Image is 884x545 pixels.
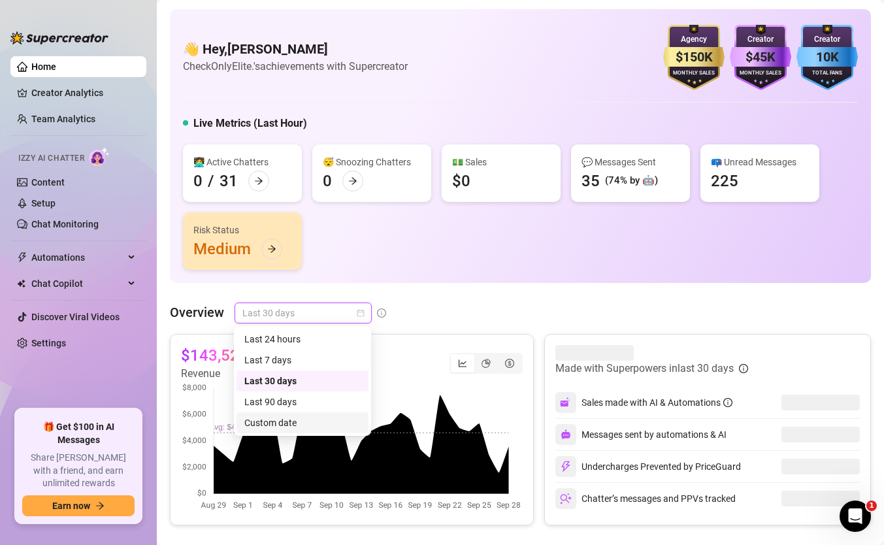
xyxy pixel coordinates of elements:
div: 10K [796,47,858,67]
span: calendar [357,309,365,317]
div: Sales made with AI & Automations [581,395,732,410]
div: Last 7 days [237,350,368,371]
div: Total Fans [796,69,858,78]
div: Monthly Sales [663,69,725,78]
span: dollar-circle [505,359,514,368]
span: line-chart [458,359,467,368]
img: svg%3e [560,493,572,504]
div: 💬 Messages Sent [581,155,679,169]
a: Home [31,61,56,72]
a: Team Analytics [31,114,95,124]
div: Creator [796,33,858,46]
span: arrow-right [348,176,357,186]
span: Earn now [52,501,90,511]
article: Overview [170,303,224,322]
div: Messages sent by automations & AI [555,424,727,445]
span: pie-chart [482,359,491,368]
div: segmented control [450,353,523,374]
span: 1 [866,501,877,511]
h4: 👋 Hey, [PERSON_NAME] [183,40,408,58]
span: Automations [31,247,124,268]
span: Izzy AI Chatter [18,152,84,165]
div: 👩‍💻 Active Chatters [193,155,291,169]
div: 😴 Snoozing Chatters [323,155,421,169]
div: Last 24 hours [244,332,361,346]
img: Chat Copilot [17,279,25,288]
div: Monthly Sales [730,69,791,78]
div: Risk Status [193,223,291,237]
div: 31 [220,171,238,191]
div: 0 [193,171,203,191]
div: $0 [452,171,470,191]
img: AI Chatter [90,147,110,166]
span: arrow-right [254,176,263,186]
span: info-circle [723,398,732,407]
article: $143,525 [181,345,248,366]
div: Last 90 days [244,395,361,409]
a: Content [31,177,65,188]
span: info-circle [739,364,748,373]
div: Chatter’s messages and PPVs tracked [555,488,736,509]
div: Last 90 days [237,391,368,412]
article: Revenue [181,366,274,382]
span: info-circle [377,308,386,318]
div: $45K [730,47,791,67]
div: $150K [663,47,725,67]
img: svg%3e [561,429,571,440]
div: 📪 Unread Messages [711,155,809,169]
span: 🎁 Get $100 in AI Messages [22,421,135,446]
a: Setup [31,198,56,208]
article: Check OnlyElite.'s achievements with Supercreator [183,58,408,74]
div: (74% by 🤖) [605,173,658,189]
div: 225 [711,171,738,191]
div: 35 [581,171,600,191]
div: Custom date [244,416,361,430]
a: Chat Monitoring [31,219,99,229]
div: Custom date [237,412,368,433]
div: Last 30 days [244,374,361,388]
a: Creator Analytics [31,82,136,103]
div: Last 7 days [244,353,361,367]
a: Settings [31,338,66,348]
iframe: Intercom live chat [840,501,871,532]
div: Agency [663,33,725,46]
div: Last 30 days [237,371,368,391]
div: 0 [323,171,332,191]
span: arrow-right [267,244,276,254]
span: Last 30 days [242,303,364,323]
img: purple-badge-B9DA21FR.svg [730,25,791,90]
img: gold-badge-CigiZidd.svg [663,25,725,90]
div: Creator [730,33,791,46]
span: thunderbolt [17,252,27,263]
img: svg%3e [560,397,572,408]
article: Made with Superpowers in last 30 days [555,361,734,376]
div: Last 24 hours [237,329,368,350]
span: Share [PERSON_NAME] with a friend, and earn unlimited rewards [22,452,135,490]
span: Chat Copilot [31,273,124,294]
img: blue-badge-DgoSNQY1.svg [796,25,858,90]
button: Earn nowarrow-right [22,495,135,516]
img: svg%3e [560,461,572,472]
a: Discover Viral Videos [31,312,120,322]
span: arrow-right [95,501,105,510]
div: 💵 Sales [452,155,550,169]
h5: Live Metrics (Last Hour) [193,116,307,131]
img: logo-BBDzfeDw.svg [10,31,108,44]
div: Undercharges Prevented by PriceGuard [555,456,741,477]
